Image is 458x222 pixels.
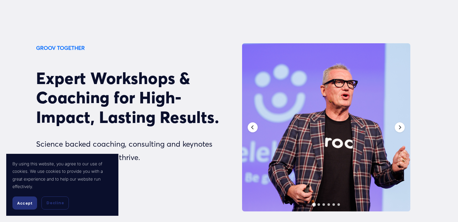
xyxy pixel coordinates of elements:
[336,201,341,208] div: Slide 6 of 7
[12,160,112,190] p: By using this website, you agree to our use of cookies. We use cookies to provide you with a grea...
[394,122,405,133] div: Next
[326,201,331,208] div: Slide 4 of 7
[36,137,227,164] p: Science backed coaching, consulting and keynotes empower your teams to thrive.
[331,201,336,208] div: Slide 5 of 7
[36,68,227,127] h2: Expert Workshops & Coaching for High-Impact, Lasting Results.
[6,154,118,216] section: Cookie banner
[46,200,64,206] span: Decline
[316,201,321,208] div: Slide 2 of 7
[247,122,258,133] div: Previous
[321,201,326,208] div: Slide 3 of 7
[41,196,69,210] button: Decline
[12,196,37,210] button: Accept
[36,45,85,51] strong: GROOV TOGETHER
[311,200,317,209] div: Slide 1 of 7
[17,201,32,205] span: Accept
